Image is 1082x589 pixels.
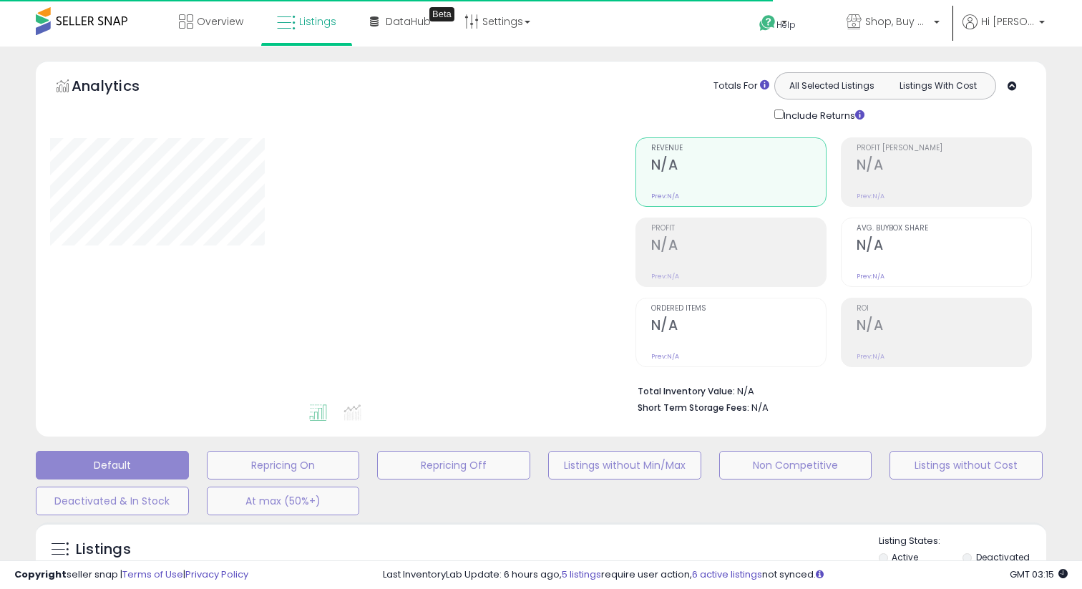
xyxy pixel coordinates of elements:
[651,192,679,200] small: Prev: N/A
[429,7,454,21] div: Tooltip anchor
[651,237,826,256] h2: N/A
[890,451,1043,480] button: Listings without Cost
[981,14,1035,29] span: Hi [PERSON_NAME]
[865,14,930,29] span: Shop, Buy and Ship
[779,77,885,95] button: All Selected Listings
[776,19,796,31] span: Help
[548,451,701,480] button: Listings without Min/Max
[207,487,360,515] button: At max (50%+)
[857,317,1031,336] h2: N/A
[638,385,735,397] b: Total Inventory Value:
[651,157,826,176] h2: N/A
[857,305,1031,313] span: ROI
[764,107,882,123] div: Include Returns
[857,145,1031,152] span: Profit [PERSON_NAME]
[72,76,167,99] h5: Analytics
[651,305,826,313] span: Ordered Items
[386,14,431,29] span: DataHub
[36,451,189,480] button: Default
[857,352,884,361] small: Prev: N/A
[713,79,769,93] div: Totals For
[638,401,749,414] b: Short Term Storage Fees:
[651,145,826,152] span: Revenue
[962,14,1045,47] a: Hi [PERSON_NAME]
[377,451,530,480] button: Repricing Off
[651,352,679,361] small: Prev: N/A
[719,451,872,480] button: Non Competitive
[638,381,1021,399] li: N/A
[197,14,243,29] span: Overview
[651,225,826,233] span: Profit
[14,568,248,582] div: seller snap | |
[759,14,776,32] i: Get Help
[207,451,360,480] button: Repricing On
[748,4,824,47] a: Help
[751,401,769,414] span: N/A
[857,157,1031,176] h2: N/A
[651,317,826,336] h2: N/A
[857,237,1031,256] h2: N/A
[14,568,67,581] strong: Copyright
[857,272,884,281] small: Prev: N/A
[857,192,884,200] small: Prev: N/A
[299,14,336,29] span: Listings
[651,272,679,281] small: Prev: N/A
[36,487,189,515] button: Deactivated & In Stock
[857,225,1031,233] span: Avg. Buybox Share
[884,77,991,95] button: Listings With Cost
